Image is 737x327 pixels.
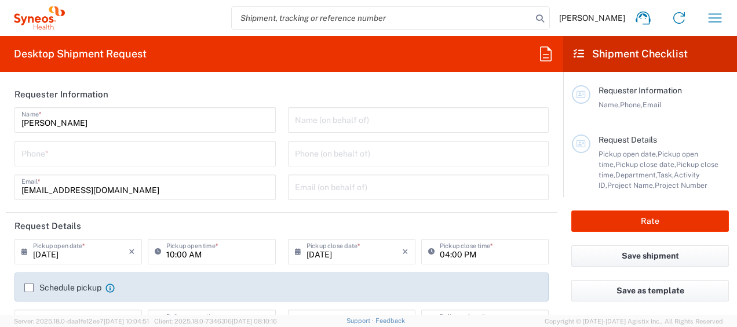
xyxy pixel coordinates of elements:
[129,242,135,261] i: ×
[643,100,662,109] span: Email
[14,89,108,100] h2: Requester Information
[599,135,657,144] span: Request Details
[375,317,405,324] a: Feedback
[571,245,729,267] button: Save shipment
[655,181,707,190] span: Project Number
[14,47,147,61] h2: Desktop Shipment Request
[402,242,408,261] i: ×
[14,318,149,325] span: Server: 2025.18.0-daa1fe12ee7
[545,316,723,326] span: Copyright © [DATE]-[DATE] Agistix Inc., All Rights Reserved
[620,100,643,109] span: Phone,
[232,318,277,325] span: [DATE] 08:10:16
[657,170,674,179] span: Task,
[607,181,655,190] span: Project Name,
[599,100,620,109] span: Name,
[154,318,277,325] span: Client: 2025.18.0-7346316
[599,86,682,95] span: Requester Information
[574,47,688,61] h2: Shipment Checklist
[559,13,625,23] span: [PERSON_NAME]
[24,283,101,292] label: Schedule pickup
[615,160,676,169] span: Pickup close date,
[571,210,729,232] button: Rate
[615,170,657,179] span: Department,
[571,280,729,301] button: Save as template
[599,150,658,158] span: Pickup open date,
[346,317,375,324] a: Support
[14,220,81,232] h2: Request Details
[104,318,149,325] span: [DATE] 10:04:51
[232,7,532,29] input: Shipment, tracking or reference number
